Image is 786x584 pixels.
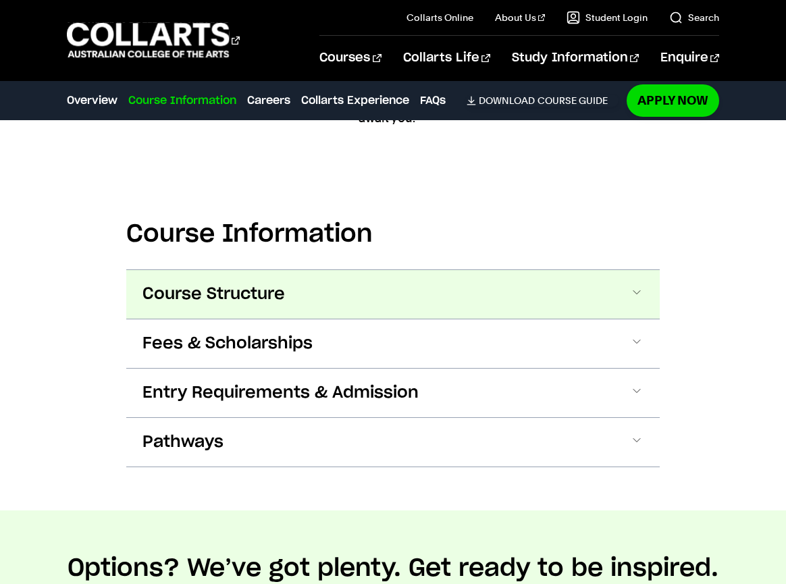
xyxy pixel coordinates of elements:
a: Course Information [128,92,236,109]
h2: Course Information [126,219,660,249]
a: Overview [67,92,117,109]
a: Collarts Online [407,11,473,24]
button: Entry Requirements & Admission [126,369,660,417]
a: Enquire [660,36,719,80]
a: About Us [495,11,545,24]
a: FAQs [420,92,446,109]
a: Courses [319,36,381,80]
a: Careers [247,92,290,109]
a: Study Information [512,36,639,80]
a: Collarts Experience [301,92,409,109]
div: Go to homepage [67,21,240,59]
button: Fees & Scholarships [126,319,660,368]
a: Collarts Life [403,36,490,80]
span: Fees & Scholarships [142,333,313,354]
h2: Options? We’ve got plenty. Get ready to be inspired. [68,554,718,583]
button: Course Structure [126,270,660,319]
span: Course Structure [142,284,285,305]
button: Pathways [126,418,660,467]
span: Download [479,95,535,107]
a: Student Login [567,11,648,24]
span: Pathways [142,431,224,453]
a: DownloadCourse Guide [467,95,619,107]
a: Search [669,11,719,24]
span: Entry Requirements & Admission [142,382,419,404]
a: Apply Now [627,84,719,116]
